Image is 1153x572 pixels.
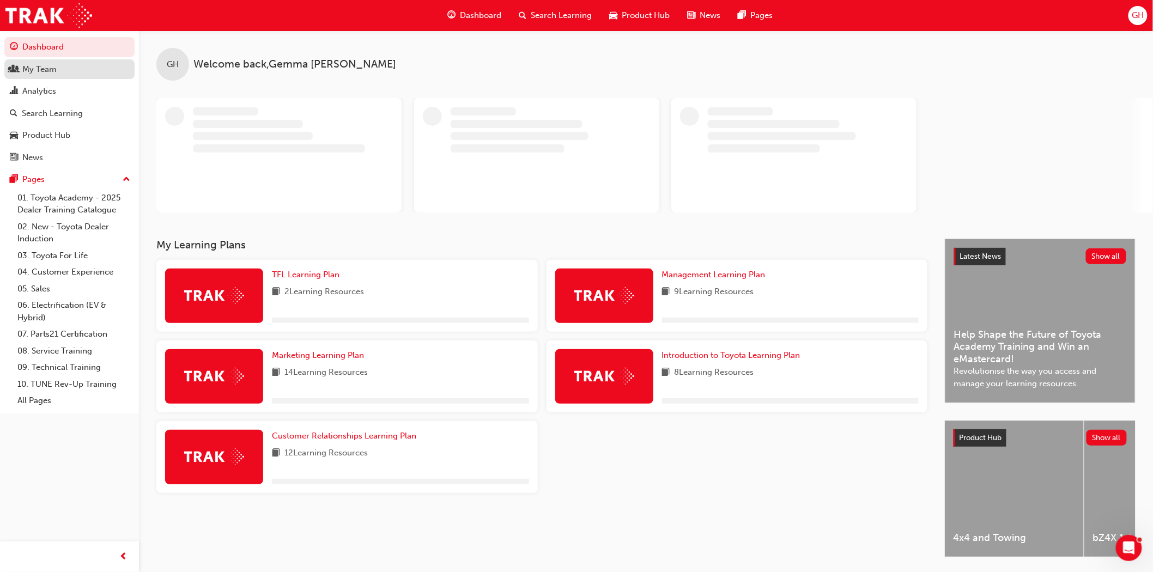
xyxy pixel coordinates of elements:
[574,287,634,304] img: Trak
[511,4,601,27] a: search-iconSearch Learning
[10,109,17,119] span: search-icon
[4,35,135,169] button: DashboardMy TeamAnalyticsSearch LearningProduct HubNews
[5,3,92,28] img: Trak
[120,550,128,564] span: prev-icon
[688,9,696,22] span: news-icon
[519,9,527,22] span: search-icon
[662,285,670,299] span: book-icon
[22,129,70,142] div: Product Hub
[954,365,1126,390] span: Revolutionise the way you access and manage your learning resources.
[13,343,135,360] a: 08. Service Training
[184,287,244,304] img: Trak
[1086,248,1127,264] button: Show all
[460,9,502,22] span: Dashboard
[13,281,135,297] a: 05. Sales
[10,65,18,75] span: people-icon
[22,85,56,98] div: Analytics
[751,9,773,22] span: Pages
[954,429,1127,447] a: Product HubShow all
[4,59,135,80] a: My Team
[4,104,135,124] a: Search Learning
[4,169,135,190] button: Pages
[10,131,18,141] span: car-icon
[662,350,800,360] span: Introduction to Toyota Learning Plan
[167,58,179,71] span: GH
[954,532,1075,544] span: 4x4 and Towing
[4,125,135,145] a: Product Hub
[13,264,135,281] a: 04. Customer Experience
[10,175,18,185] span: pages-icon
[272,349,368,362] a: Marketing Learning Plan
[945,239,1136,403] a: Latest NewsShow allHelp Shape the Future of Toyota Academy Training and Win an eMastercard!Revolu...
[22,151,43,164] div: News
[13,218,135,247] a: 02. New - Toyota Dealer Induction
[184,448,244,465] img: Trak
[662,269,770,281] a: Management Learning Plan
[679,4,730,27] a: news-iconNews
[439,4,511,27] a: guage-iconDashboard
[156,239,927,251] h3: My Learning Plans
[1132,9,1144,22] span: GH
[662,366,670,380] span: book-icon
[610,9,618,22] span: car-icon
[622,9,670,22] span: Product Hub
[675,366,754,380] span: 8 Learning Resources
[13,247,135,264] a: 03. Toyota For Life
[960,252,1002,261] span: Latest News
[272,285,280,299] span: book-icon
[700,9,721,22] span: News
[284,366,368,380] span: 14 Learning Resources
[13,326,135,343] a: 07. Parts21 Certification
[4,37,135,57] a: Dashboard
[272,366,280,380] span: book-icon
[574,368,634,385] img: Trak
[13,376,135,393] a: 10. TUNE Rev-Up Training
[960,433,1002,442] span: Product Hub
[13,392,135,409] a: All Pages
[1116,535,1142,561] iframe: Intercom live chat
[662,349,805,362] a: Introduction to Toyota Learning Plan
[954,328,1126,366] span: Help Shape the Future of Toyota Academy Training and Win an eMastercard!
[448,9,456,22] span: guage-icon
[272,431,416,441] span: Customer Relationships Learning Plan
[10,87,18,96] span: chart-icon
[284,285,364,299] span: 2 Learning Resources
[272,447,280,460] span: book-icon
[284,447,368,460] span: 12 Learning Resources
[272,270,339,279] span: TFL Learning Plan
[184,368,244,385] img: Trak
[4,81,135,101] a: Analytics
[193,58,396,71] span: Welcome back , Gemma [PERSON_NAME]
[945,421,1084,557] a: 4x4 and Towing
[272,430,421,442] a: Customer Relationships Learning Plan
[10,153,18,163] span: news-icon
[730,4,782,27] a: pages-iconPages
[22,107,83,120] div: Search Learning
[10,42,18,52] span: guage-icon
[13,297,135,326] a: 06. Electrification (EV & Hybrid)
[13,190,135,218] a: 01. Toyota Academy - 2025 Dealer Training Catalogue
[22,173,45,186] div: Pages
[738,9,747,22] span: pages-icon
[13,359,135,376] a: 09. Technical Training
[1128,6,1148,25] button: GH
[4,148,135,168] a: News
[662,270,766,279] span: Management Learning Plan
[675,285,754,299] span: 9 Learning Resources
[22,63,57,76] div: My Team
[123,173,130,187] span: up-icon
[272,269,344,281] a: TFL Learning Plan
[601,4,679,27] a: car-iconProduct Hub
[272,350,364,360] span: Marketing Learning Plan
[954,248,1126,265] a: Latest NewsShow all
[1087,430,1127,446] button: Show all
[531,9,592,22] span: Search Learning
